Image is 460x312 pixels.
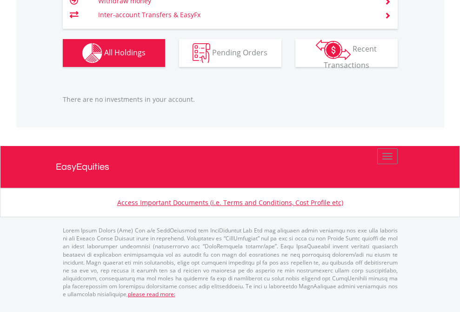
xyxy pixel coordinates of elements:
[63,39,165,67] button: All Holdings
[316,40,351,60] img: transactions-zar-wht.png
[56,146,405,188] a: EasyEquities
[82,43,102,63] img: holdings-wht.png
[179,39,281,67] button: Pending Orders
[63,226,398,298] p: Lorem Ipsum Dolors (Ame) Con a/e SeddOeiusmod tem InciDiduntut Lab Etd mag aliquaen admin veniamq...
[104,47,146,57] span: All Holdings
[212,47,267,57] span: Pending Orders
[98,8,373,22] td: Inter-account Transfers & EasyFx
[295,39,398,67] button: Recent Transactions
[63,95,398,104] p: There are no investments in your account.
[193,43,210,63] img: pending_instructions-wht.png
[117,198,343,207] a: Access Important Documents (i.e. Terms and Conditions, Cost Profile etc)
[128,290,175,298] a: please read more:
